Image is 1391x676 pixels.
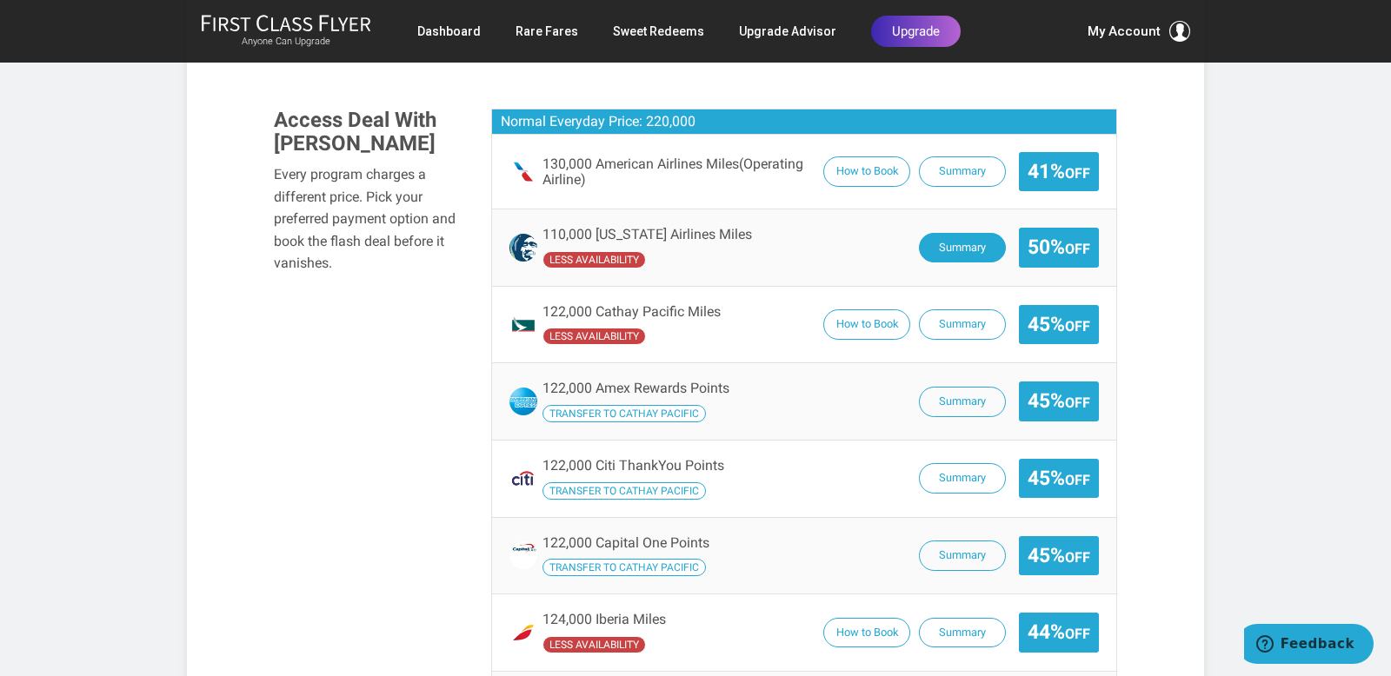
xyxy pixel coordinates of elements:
[823,309,910,340] button: How to Book
[1244,624,1374,667] iframe: Opens a widget where you can find more information
[1028,161,1090,182] span: 41%
[201,14,371,32] img: First Class Flyer
[492,109,1116,135] h3: Normal Everyday Price: 220,000
[919,156,1006,187] button: Summary
[823,156,910,187] button: How to Book
[919,387,1006,417] button: Summary
[1028,545,1090,567] span: 45%
[1028,621,1090,643] span: 44%
[823,618,910,648] button: How to Book
[542,612,666,627] span: 124,000 Iberia Miles
[542,482,706,500] span: Transfer your Citi ThankYou Points to Cathay Pacific
[1065,626,1090,642] small: Off
[919,309,1006,340] button: Summary
[542,380,729,396] span: 122,000 Amex Rewards Points
[871,16,961,47] a: Upgrade
[1028,314,1090,335] span: 45%
[1065,165,1090,182] small: Off
[542,156,803,188] span: (Operating Airline)
[274,163,465,275] div: Every program charges a different price. Pick your preferred payment option and book the flash de...
[274,109,465,155] h3: Access Deal With [PERSON_NAME]
[542,227,752,242] span: 110,000 [US_STATE] Airlines Miles
[1028,390,1090,412] span: 45%
[201,36,371,48] small: Anyone Can Upgrade
[613,16,704,47] a: Sweet Redeems
[1065,549,1090,566] small: Off
[417,16,481,47] a: Dashboard
[919,618,1006,648] button: Summary
[739,16,836,47] a: Upgrade Advisor
[1028,467,1090,489] span: 45%
[919,233,1006,263] button: Summary
[1065,394,1090,411] small: Off
[516,16,578,47] a: Rare Fares
[542,534,709,551] span: 122,000 Capital One Points
[542,251,646,268] span: Alaska Airlines has undefined availability seats availability compared to the operating carrier.
[542,156,815,187] span: 130,000 American Airlines Miles
[1088,21,1161,42] span: My Account
[919,540,1006,571] button: Summary
[542,559,706,576] span: Transfer your Capital One Points to Cathay Pacific
[1065,472,1090,488] small: Off
[542,304,721,320] span: 122,000 Cathay Pacific Miles
[1088,21,1190,42] button: My Account
[201,14,371,49] a: First Class FlyerAnyone Can Upgrade
[542,457,724,474] span: 122,000 Citi ThankYou Points
[1065,318,1090,335] small: Off
[919,463,1006,494] button: Summary
[542,328,646,345] span: Cathay Pacific has undefined availability seats availability compared to the operating carrier.
[1028,236,1090,258] span: 50%
[542,636,646,653] span: Iberia has undefined availability seats availability compared to the operating carrier.
[1065,241,1090,257] small: Off
[542,405,706,422] span: Transfer your Amex Rewards Points to Cathay Pacific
